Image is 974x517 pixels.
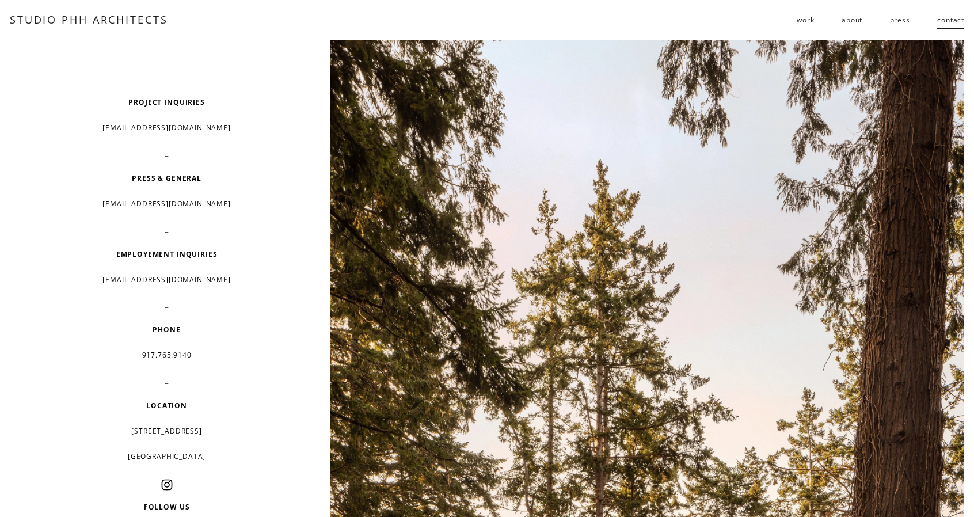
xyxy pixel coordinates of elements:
[50,145,283,162] p: _
[161,479,173,491] a: Instagram
[50,119,283,136] p: [EMAIL_ADDRESS][DOMAIN_NAME]
[890,11,910,29] a: press
[50,372,283,389] p: _
[116,249,218,259] strong: EMPLOYEMENT INQUIRIES
[50,473,283,491] p: _
[144,502,190,512] strong: FOLLOW US
[50,271,283,288] p: [EMAIL_ADDRESS][DOMAIN_NAME]
[842,11,862,29] a: about
[153,325,180,334] strong: PHONE
[128,97,204,107] strong: PROJECT INQUIRIES
[10,13,168,26] a: STUDIO PHH ARCHITECTS
[132,173,201,183] strong: PRESS & GENERAL
[937,11,964,29] a: contact
[50,221,283,238] p: _
[50,423,283,440] p: [STREET_ADDRESS]
[50,448,283,465] p: [GEOGRAPHIC_DATA]
[797,12,814,29] span: work
[50,296,283,313] p: _
[797,11,814,29] a: folder dropdown
[50,195,283,212] p: [EMAIL_ADDRESS][DOMAIN_NAME]
[50,347,283,364] p: 917.765.9140
[146,401,187,410] strong: LOCATION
